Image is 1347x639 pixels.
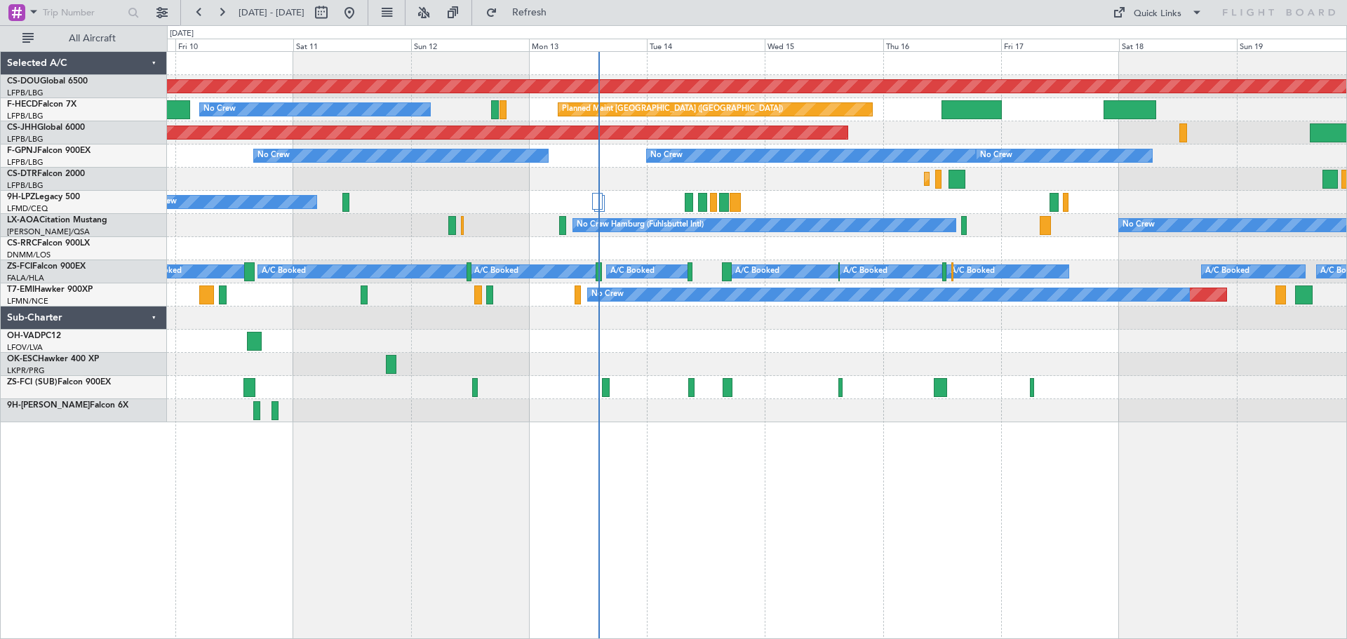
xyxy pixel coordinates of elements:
span: LX-AOA [7,216,39,224]
button: Refresh [479,1,563,24]
a: F-GPNJFalcon 900EX [7,147,91,155]
div: A/C Booked [843,261,887,282]
div: Tue 14 [647,39,765,51]
a: [PERSON_NAME]/QSA [7,227,90,237]
div: Quick Links [1134,7,1181,21]
a: CS-DTRFalcon 2000 [7,170,85,178]
a: OH-VADPC12 [7,332,61,340]
div: No Crew [591,284,624,305]
div: A/C Booked [610,261,655,282]
a: LFPB/LBG [7,111,43,121]
div: No Crew [257,145,290,166]
div: [DATE] [170,28,194,40]
span: F-GPNJ [7,147,37,155]
div: No Crew [203,99,236,120]
span: ZS-FCI (SUB) [7,378,58,386]
div: No Crew [1122,215,1155,236]
div: Planned Maint [GEOGRAPHIC_DATA] ([GEOGRAPHIC_DATA]) [562,99,783,120]
a: CS-RRCFalcon 900LX [7,239,90,248]
span: T7-EMI [7,285,34,294]
a: DNMM/LOS [7,250,51,260]
div: Sun 12 [411,39,529,51]
a: LX-AOACitation Mustang [7,216,107,224]
div: Sat 18 [1119,39,1237,51]
button: Quick Links [1106,1,1209,24]
div: Thu 16 [883,39,1001,51]
a: FALA/HLA [7,273,44,283]
a: LFOV/LVA [7,342,43,353]
a: 9H-[PERSON_NAME]Falcon 6X [7,401,128,410]
a: 9H-LPZLegacy 500 [7,193,80,201]
div: No Crew Hamburg (Fuhlsbuttel Intl) [577,215,704,236]
a: LFPB/LBG [7,134,43,144]
div: Sat 11 [293,39,411,51]
div: Wed 15 [765,39,883,51]
div: No Crew [980,145,1012,166]
a: ZS-FCI (SUB)Falcon 900EX [7,378,111,386]
div: A/C Booked [1205,261,1249,282]
div: Planned Maint Sofia [928,168,1000,189]
div: Fri 17 [1001,39,1119,51]
a: ZS-FCIFalcon 900EX [7,262,86,271]
span: 9H-[PERSON_NAME] [7,401,90,410]
div: No Crew [650,145,683,166]
div: A/C Booked [951,261,995,282]
a: CS-JHHGlobal 6000 [7,123,85,132]
a: LKPR/PRG [7,365,45,376]
a: LFPB/LBG [7,88,43,98]
button: All Aircraft [15,27,152,50]
div: Fri 10 [175,39,293,51]
div: A/C Booked [735,261,779,282]
a: LFPB/LBG [7,157,43,168]
div: A/C Booked [262,261,306,282]
a: LFMN/NCE [7,296,48,307]
a: T7-EMIHawker 900XP [7,285,93,294]
span: [DATE] - [DATE] [239,6,304,19]
input: Trip Number [43,2,123,23]
a: OK-ESCHawker 400 XP [7,355,99,363]
span: Refresh [500,8,559,18]
a: LFPB/LBG [7,180,43,191]
a: CS-DOUGlobal 6500 [7,77,88,86]
span: OK-ESC [7,355,38,363]
span: F-HECD [7,100,38,109]
span: CS-DTR [7,170,37,178]
span: All Aircraft [36,34,148,43]
span: ZS-FCI [7,262,32,271]
div: A/C Booked [474,261,518,282]
span: 9H-LPZ [7,193,35,201]
span: CS-DOU [7,77,40,86]
span: OH-VAD [7,332,41,340]
span: CS-RRC [7,239,37,248]
span: CS-JHH [7,123,37,132]
a: F-HECDFalcon 7X [7,100,76,109]
a: LFMD/CEQ [7,203,48,214]
div: Mon 13 [529,39,647,51]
